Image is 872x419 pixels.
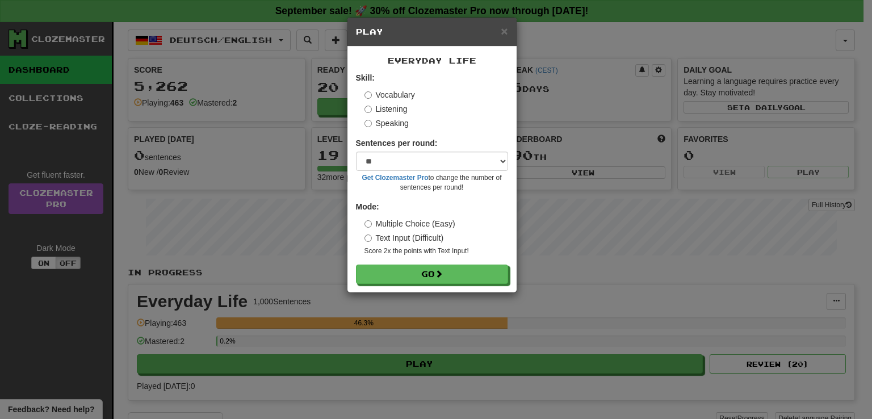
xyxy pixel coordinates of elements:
[364,103,408,115] label: Listening
[364,120,372,127] input: Speaking
[364,234,372,242] input: Text Input (Difficult)
[356,26,508,37] h5: Play
[364,220,372,228] input: Multiple Choice (Easy)
[501,24,508,37] span: ×
[356,202,379,211] strong: Mode:
[364,218,455,229] label: Multiple Choice (Easy)
[364,232,444,244] label: Text Input (Difficult)
[364,89,415,100] label: Vocabulary
[364,91,372,99] input: Vocabulary
[364,106,372,113] input: Listening
[388,56,476,65] span: Everyday Life
[362,174,429,182] a: Get Clozemaster Pro
[356,73,375,82] strong: Skill:
[356,137,438,149] label: Sentences per round:
[356,265,508,284] button: Go
[364,118,409,129] label: Speaking
[356,173,508,192] small: to change the number of sentences per round!
[501,25,508,37] button: Close
[364,246,508,256] small: Score 2x the points with Text Input !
